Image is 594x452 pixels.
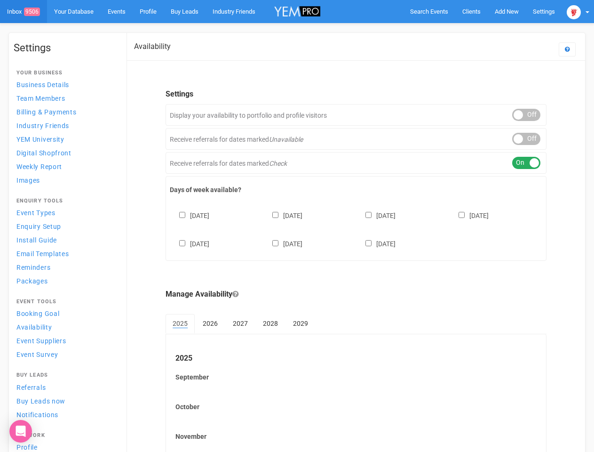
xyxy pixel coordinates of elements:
input: [DATE] [272,240,278,246]
span: Packages [16,277,48,285]
span: Billing & Payments [16,108,77,116]
span: Digital Shopfront [16,149,71,157]
a: Packages [14,274,117,287]
span: Event Survey [16,351,58,358]
span: YEM University [16,136,64,143]
span: Images [16,177,40,184]
span: Availability [16,323,52,331]
div: Display your availability to portfolio and profile visitors [166,104,546,126]
a: Business Details [14,78,117,91]
div: Open Intercom Messenger [9,420,32,443]
a: Event Types [14,206,117,219]
label: [DATE] [170,210,209,220]
a: Referrals [14,381,117,394]
h1: Settings [14,42,117,54]
a: Enquiry Setup [14,220,117,233]
h2: Availability [134,42,171,51]
label: [DATE] [449,210,489,220]
span: Email Templates [16,250,69,258]
label: November [175,432,537,441]
a: 2025 [166,314,195,334]
label: Days of week available? [170,185,542,194]
input: [DATE] [459,212,465,218]
a: 2029 [286,314,315,333]
label: [DATE] [356,210,396,220]
a: Event Survey [14,348,117,361]
label: [DATE] [263,238,302,249]
a: Event Suppliers [14,334,117,347]
span: Search Events [410,8,448,15]
span: Weekly Report [16,163,62,170]
a: Email Templates [14,247,117,260]
a: Reminders [14,261,117,274]
em: Unavailable [269,136,303,143]
legend: Settings [166,89,546,100]
input: [DATE] [272,212,278,218]
span: Reminders [16,264,50,271]
a: Install Guide [14,234,117,246]
input: [DATE] [179,212,185,218]
span: Install Guide [16,236,57,244]
label: [DATE] [170,238,209,249]
div: Receive referrals for dates marked [166,128,546,150]
a: Buy Leads now [14,395,117,407]
h4: Event Tools [16,299,114,305]
img: open-uri20250107-2-1pbi2ie [567,5,581,19]
a: 2026 [196,314,225,333]
span: Event Suppliers [16,337,66,345]
span: Business Details [16,81,69,89]
span: Clients [462,8,481,15]
label: October [175,402,537,412]
a: Team Members [14,92,117,105]
a: Availability [14,321,117,333]
a: YEM University [14,133,117,145]
a: Notifications [14,408,117,421]
h4: Buy Leads [16,372,114,378]
h4: Enquiry Tools [16,198,114,204]
span: 9506 [24,8,40,16]
input: [DATE] [365,240,372,246]
legend: 2025 [175,353,537,364]
a: Weekly Report [14,160,117,173]
a: 2027 [226,314,255,333]
div: Receive referrals for dates marked [166,152,546,174]
a: Images [14,174,117,186]
a: Booking Goal [14,307,117,320]
span: Team Members [16,95,65,102]
span: Event Types [16,209,55,217]
h4: Your Business [16,70,114,76]
a: Digital Shopfront [14,146,117,159]
a: 2028 [256,314,285,333]
span: Add New [495,8,519,15]
a: Billing & Payments [14,105,117,118]
em: Check [269,160,287,167]
label: [DATE] [263,210,302,220]
label: September [175,372,537,382]
h4: Network [16,433,114,438]
a: Industry Friends [14,119,117,132]
label: [DATE] [356,238,396,249]
span: Notifications [16,411,58,419]
span: Booking Goal [16,310,59,317]
input: [DATE] [365,212,372,218]
span: Enquiry Setup [16,223,61,230]
input: [DATE] [179,240,185,246]
legend: Manage Availability [166,289,546,300]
